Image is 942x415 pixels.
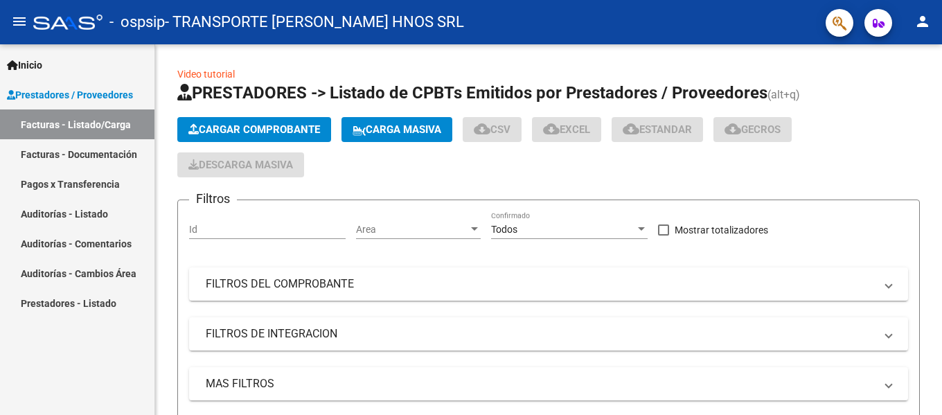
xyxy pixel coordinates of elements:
mat-panel-title: FILTROS DE INTEGRACION [206,326,875,342]
mat-panel-title: FILTROS DEL COMPROBANTE [206,276,875,292]
app-download-masive: Descarga masiva de comprobantes (adjuntos) [177,152,304,177]
mat-expansion-panel-header: FILTROS DE INTEGRACION [189,317,908,351]
button: Cargar Comprobante [177,117,331,142]
button: Estandar [612,117,703,142]
span: - ospsip [109,7,165,37]
span: - TRANSPORTE [PERSON_NAME] HNOS SRL [165,7,464,37]
mat-expansion-panel-header: FILTROS DEL COMPROBANTE [189,267,908,301]
span: Inicio [7,58,42,73]
mat-icon: person [914,13,931,30]
span: Cargar Comprobante [188,123,320,136]
span: Carga Masiva [353,123,441,136]
h3: Filtros [189,189,237,209]
span: Descarga Masiva [188,159,293,171]
span: (alt+q) [767,88,800,101]
mat-icon: cloud_download [474,121,490,137]
span: Mostrar totalizadores [675,222,768,238]
mat-icon: cloud_download [623,121,639,137]
button: EXCEL [532,117,601,142]
mat-expansion-panel-header: MAS FILTROS [189,367,908,400]
a: Video tutorial [177,69,235,80]
span: Gecros [725,123,781,136]
button: Carga Masiva [341,117,452,142]
button: Descarga Masiva [177,152,304,177]
span: PRESTADORES -> Listado de CPBTs Emitidos por Prestadores / Proveedores [177,83,767,103]
span: Prestadores / Proveedores [7,87,133,103]
span: Estandar [623,123,692,136]
mat-icon: menu [11,13,28,30]
mat-icon: cloud_download [543,121,560,137]
span: EXCEL [543,123,590,136]
span: Todos [491,224,517,235]
iframe: Intercom live chat [895,368,928,401]
span: Area [356,224,468,236]
mat-panel-title: MAS FILTROS [206,376,875,391]
span: CSV [474,123,510,136]
button: CSV [463,117,522,142]
button: Gecros [713,117,792,142]
mat-icon: cloud_download [725,121,741,137]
